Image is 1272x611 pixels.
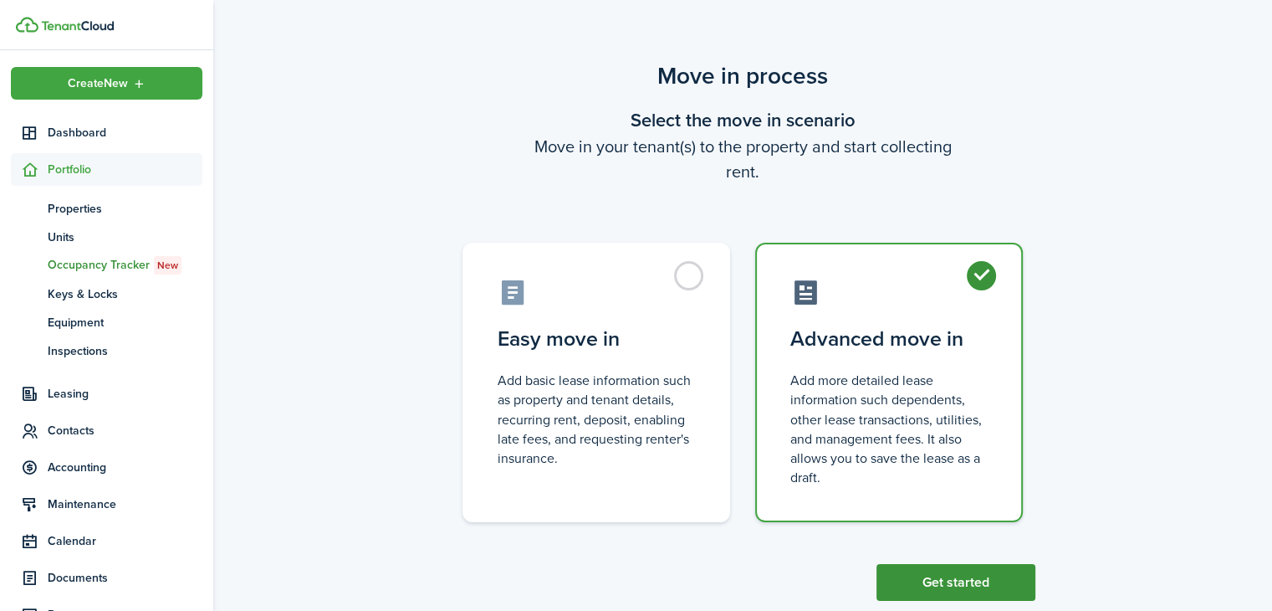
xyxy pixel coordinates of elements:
span: Equipment [48,314,202,331]
span: New [157,258,178,273]
span: Dashboard [48,124,202,141]
span: Calendar [48,532,202,550]
control-radio-card-description: Add more detailed lease information such dependents, other lease transactions, utilities, and man... [790,371,988,487]
span: Properties [48,200,202,218]
wizard-step-header-title: Select the move in scenario [450,106,1035,134]
span: Portfolio [48,161,202,178]
span: Create New [68,78,128,90]
wizard-step-header-description: Move in your tenant(s) to the property and start collecting rent. [450,134,1035,184]
span: Inspections [48,342,202,360]
scenario-title: Move in process [450,59,1035,94]
span: Contacts [48,422,202,439]
control-radio-card-title: Advanced move in [790,324,988,354]
img: TenantCloud [16,17,38,33]
control-radio-card-description: Add basic lease information such as property and tenant details, recurring rent, deposit, enablin... [498,371,695,468]
button: Open menu [11,67,202,100]
a: Inspections [11,336,202,365]
span: Occupancy Tracker [48,256,202,275]
control-radio-card-title: Easy move in [498,324,695,354]
span: Accounting [48,459,202,476]
a: Occupancy TrackerNew [11,251,202,280]
a: Keys & Locks [11,280,202,308]
img: TenantCloud [41,21,114,31]
a: Dashboard [11,116,202,149]
span: Keys & Locks [48,285,202,303]
a: Equipment [11,308,202,336]
a: Properties [11,194,202,223]
span: Leasing [48,385,202,403]
span: Documents [48,569,202,587]
span: Maintenance [48,495,202,513]
a: Units [11,223,202,251]
span: Units [48,228,202,246]
button: Get started [876,564,1035,601]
